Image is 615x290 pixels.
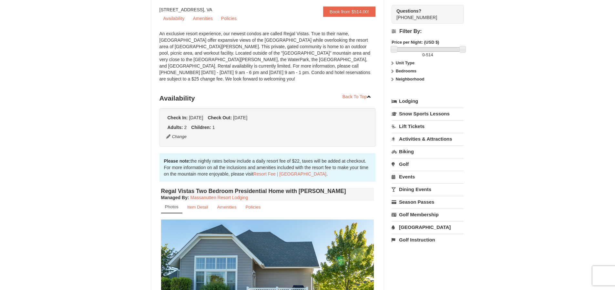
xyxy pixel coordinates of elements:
a: Golf Membership [392,209,464,220]
a: Biking [392,145,464,157]
span: [DATE] [189,115,203,120]
div: An exclusive resort experience, our newest condos are called Regal Vistas. True to their name, [G... [159,30,376,89]
span: 1 [212,125,215,130]
a: [GEOGRAPHIC_DATA] [392,221,464,233]
strong: Price per Night: (USD $) [392,40,439,45]
strong: Please note: [164,158,190,164]
a: Amenities [213,201,241,213]
span: 514 [426,52,433,57]
strong: Neighborhood [396,77,425,81]
a: Massanutten Resort Lodging [190,195,248,200]
a: Lodging [392,95,464,107]
small: Item Detail [187,205,208,209]
a: Golf Instruction [392,234,464,246]
a: Policies [217,14,241,23]
h4: Regal Vistas Two Bedroom Presidential Home with [PERSON_NAME] [161,188,374,194]
a: Resort Fee | [GEOGRAPHIC_DATA] [253,171,326,177]
strong: Unit Type [396,60,415,65]
span: 0 [422,52,425,57]
a: Policies [241,201,265,213]
small: Photos [165,204,179,209]
a: Photos [161,201,182,213]
strong: Adults: [168,125,183,130]
strong: Bedrooms [396,69,416,73]
span: 2 [184,125,187,130]
a: Amenities [189,14,216,23]
span: Managed By [161,195,188,200]
a: Availability [159,14,189,23]
span: [DATE] [233,115,247,120]
a: Back To Top [338,92,376,102]
label: - [392,52,464,58]
strong: Children: [191,125,211,130]
strong: Questions? [396,8,421,14]
strong: Check Out: [208,115,232,120]
h4: Filter By: [392,28,464,34]
div: the nightly rates below include a daily resort fee of $22, taxes will be added at checkout. For m... [159,153,376,182]
span: [PHONE_NUMBER] [396,8,452,20]
a: Dining Events [392,183,464,195]
a: Book from $514.00! [323,6,375,17]
small: Policies [245,205,261,209]
small: Amenities [217,205,237,209]
button: Change [166,133,187,140]
h3: Availability [159,92,376,105]
a: Item Detail [183,201,212,213]
a: Season Passes [392,196,464,208]
strong: : [161,195,189,200]
a: Activities & Attractions [392,133,464,145]
a: Lift Tickets [392,120,464,132]
a: Events [392,171,464,183]
a: Snow Sports Lessons [392,108,464,120]
a: Golf [392,158,464,170]
strong: Check In: [168,115,188,120]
